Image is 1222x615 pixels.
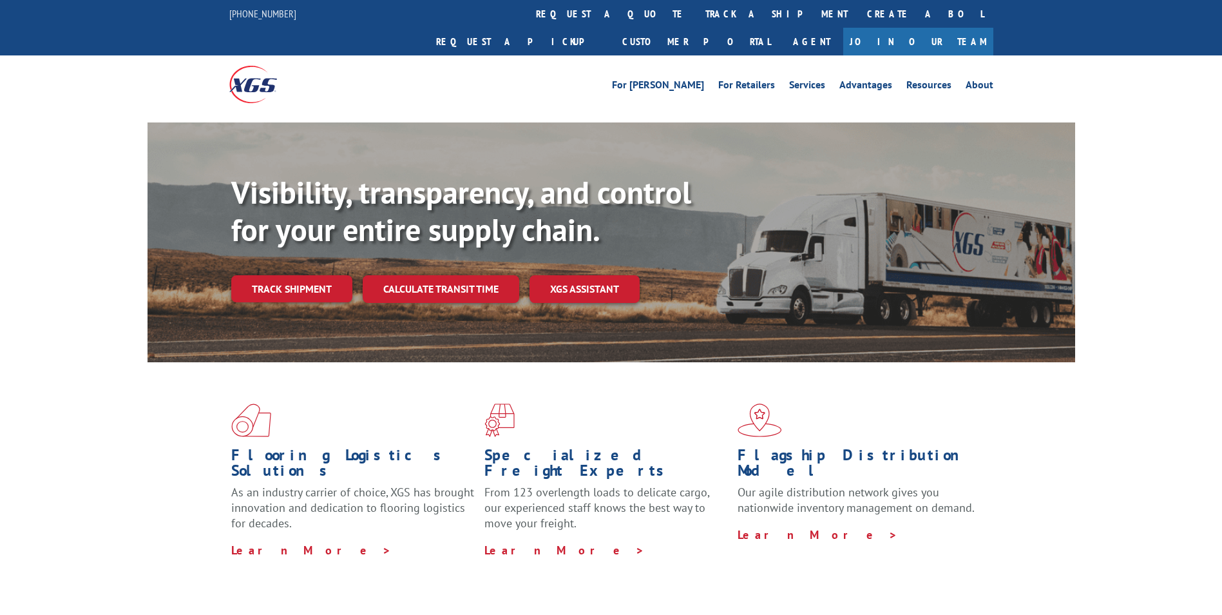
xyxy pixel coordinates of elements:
a: Track shipment [231,275,352,302]
a: Learn More > [231,543,392,558]
a: Request a pickup [426,28,613,55]
a: Services [789,80,825,94]
img: xgs-icon-flagship-distribution-model-red [738,404,782,437]
span: As an industry carrier of choice, XGS has brought innovation and dedication to flooring logistics... [231,485,474,531]
p: From 123 overlength loads to delicate cargo, our experienced staff knows the best way to move you... [484,485,728,542]
h1: Flooring Logistics Solutions [231,447,475,485]
a: About [966,80,993,94]
b: Visibility, transparency, and control for your entire supply chain. [231,172,691,249]
h1: Flagship Distribution Model [738,447,981,485]
a: For [PERSON_NAME] [612,80,704,94]
a: [PHONE_NUMBER] [229,7,296,20]
img: xgs-icon-focused-on-flooring-red [484,404,515,437]
a: Join Our Team [843,28,993,55]
a: Resources [906,80,951,94]
h1: Specialized Freight Experts [484,447,728,485]
span: Our agile distribution network gives you nationwide inventory management on demand. [738,485,975,515]
a: For Retailers [718,80,775,94]
img: xgs-icon-total-supply-chain-intelligence-red [231,404,271,437]
a: Advantages [839,80,892,94]
a: Agent [780,28,843,55]
a: Learn More > [738,527,898,542]
a: Calculate transit time [363,275,519,303]
a: Learn More > [484,543,645,558]
a: Customer Portal [613,28,780,55]
a: XGS ASSISTANT [530,275,640,303]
